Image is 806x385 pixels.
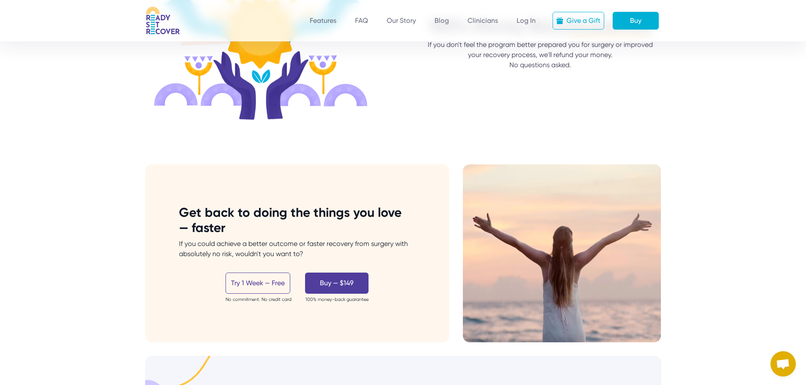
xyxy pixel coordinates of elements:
[553,12,604,30] a: Give a Gift
[179,205,415,235] div: Get back to doing the things you love — faster
[226,297,292,302] div: No commitment. No credit card
[355,16,368,25] a: FAQ
[179,239,415,259] div: If you could achieve a better outcome or faster recovery from surgery with absolutely no risk, wo...
[387,16,416,25] a: Our Story
[426,40,655,70] div: If you don't feel the program better prepared you for surgery or improved your recovery process, ...
[146,7,180,35] img: RSR
[463,164,661,342] img: Beachwoman
[305,297,369,302] div: 100% money-back guarantee
[310,16,336,25] a: Features
[630,16,641,26] div: Buy
[226,273,290,294] div: Try 1 Week — Free
[613,12,659,30] a: Buy
[517,16,536,25] a: Log In
[567,16,600,26] div: Give a Gift
[435,16,449,25] a: Blog
[468,16,498,25] a: Clinicians
[305,273,369,294] a: Buy — $149
[770,351,796,377] a: Bate-papo aberto
[226,273,292,294] a: Try 1 Week — Free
